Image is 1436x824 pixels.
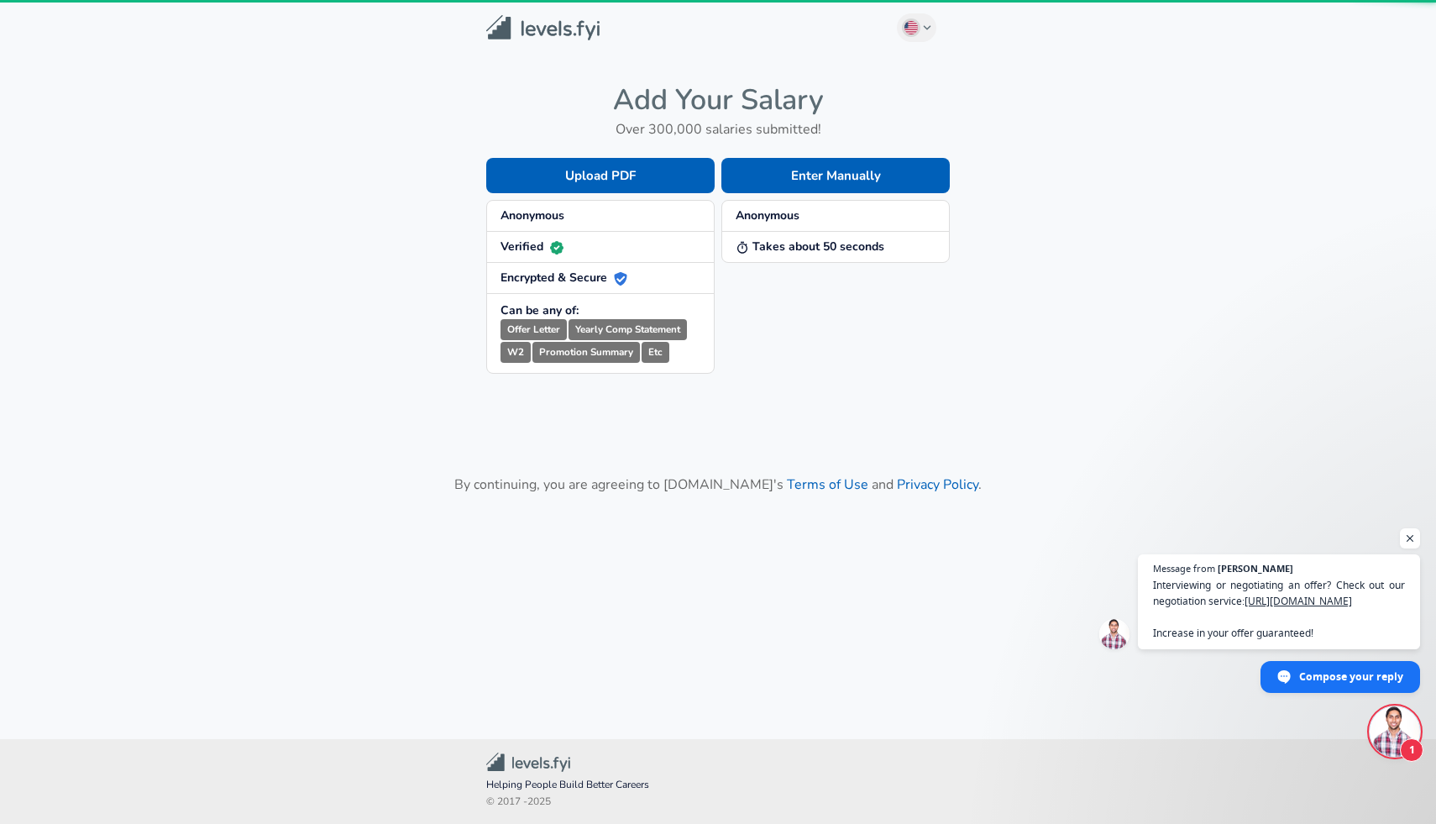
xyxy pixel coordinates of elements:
[501,319,567,340] small: Offer Letter
[486,158,715,193] button: Upload PDF
[642,342,669,363] small: Etc
[501,239,563,255] strong: Verified
[1370,706,1420,757] div: Open chat
[1400,738,1423,762] span: 1
[532,342,640,363] small: Promotion Summary
[486,753,570,772] img: Levels.fyi Community
[1153,564,1215,573] span: Message from
[897,475,978,494] a: Privacy Policy
[736,239,884,255] strong: Takes about 50 seconds
[787,475,868,494] a: Terms of Use
[486,794,950,811] span: © 2017 - 2025
[501,207,564,223] strong: Anonymous
[1153,577,1405,641] span: Interviewing or negotiating an offer? Check out our negotiation service: Increase in your offer g...
[501,270,627,286] strong: Encrypted & Secure
[486,118,950,141] h6: Over 300,000 salaries submitted!
[486,82,950,118] h4: Add Your Salary
[1299,662,1403,691] span: Compose your reply
[1218,564,1293,573] span: [PERSON_NAME]
[486,777,950,794] span: Helping People Build Better Careers
[486,15,600,41] img: Levels.fyi
[501,342,531,363] small: W2
[897,13,937,42] button: English (US)
[904,21,918,34] img: English (US)
[721,158,950,193] button: Enter Manually
[569,319,687,340] small: Yearly Comp Statement
[736,207,799,223] strong: Anonymous
[501,302,579,318] strong: Can be any of:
